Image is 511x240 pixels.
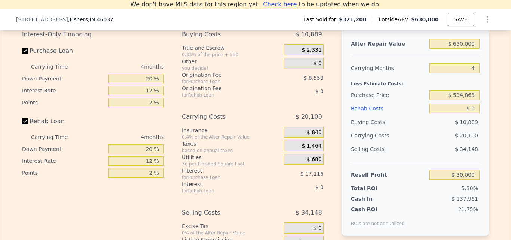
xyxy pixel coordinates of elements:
[182,52,281,58] div: 0.33% of the price + 550
[452,196,478,202] span: $ 137,961
[182,65,281,71] div: you decide!
[315,88,324,94] span: $ 0
[22,85,105,97] div: Interest Rate
[379,16,411,23] span: Lotside ARV
[303,16,339,23] span: Last Sold for
[182,44,281,52] div: Title and Escrow
[351,213,405,227] div: ROIs are not annualized
[182,188,265,194] div: for Rehab Loan
[182,167,265,174] div: Interest
[22,143,105,155] div: Down Payment
[302,47,321,54] span: $ 2,331
[182,127,281,134] div: Insurance
[455,146,478,152] span: $ 34,148
[455,119,478,125] span: $ 10,889
[182,230,281,236] div: 0% of the After Repair Value
[182,174,265,180] div: for Purchase Loan
[351,142,426,156] div: Selling Costs
[351,102,426,115] div: Rehab Costs
[182,110,265,124] div: Carrying Costs
[22,155,105,167] div: Interest Rate
[182,71,265,79] div: Origination Fee
[88,16,113,22] span: , IN 46037
[182,58,281,65] div: Other
[182,134,281,140] div: 0.4% of the After Repair Value
[182,85,265,92] div: Origination Fee
[16,16,68,23] span: [STREET_ADDRESS]
[351,61,426,75] div: Carrying Months
[455,133,478,139] span: $ 20,100
[448,13,474,26] button: SAVE
[182,154,281,161] div: Utilities
[303,75,323,81] span: $ 8,558
[458,206,478,212] span: 21.75%
[339,16,367,23] span: $321,200
[182,161,281,167] div: 3¢ per Finished Square Foot
[182,28,265,41] div: Buying Costs
[182,79,265,85] div: for Purchase Loan
[313,60,322,67] span: $ 0
[22,115,105,128] label: Rehab Loan
[351,88,426,102] div: Purchase Price
[263,1,297,8] span: Check here
[351,75,480,88] div: Less Estimate Costs:
[22,28,164,41] div: Interest-Only Financing
[351,37,426,51] div: After Repair Value
[462,185,478,191] span: 5.30%
[300,171,324,177] span: $ 17,116
[182,92,265,98] div: for Rehab Loan
[22,48,28,54] input: Purchase Loan
[31,61,80,73] div: Carrying Time
[182,180,265,188] div: Interest
[411,16,439,22] span: $630,000
[313,225,322,232] span: $ 0
[351,168,426,182] div: Resell Profit
[83,61,164,73] div: 4 months
[22,118,28,124] input: Rehab Loan
[68,16,113,23] span: , Fishers
[31,131,80,143] div: Carrying Time
[296,206,322,219] span: $ 34,148
[83,131,164,143] div: 4 months
[480,12,495,27] button: Show Options
[351,195,398,203] div: Cash In
[296,110,322,124] span: $ 20,100
[351,115,426,129] div: Buying Costs
[302,143,321,149] span: $ 1,464
[351,129,398,142] div: Carrying Costs
[22,44,105,58] label: Purchase Loan
[182,148,281,154] div: based on annual taxes
[351,185,398,192] div: Total ROI
[351,206,405,213] div: Cash ROI
[22,73,105,85] div: Down Payment
[307,129,322,136] span: $ 840
[182,222,281,230] div: Excise Tax
[182,140,281,148] div: Taxes
[22,97,105,109] div: Points
[296,28,322,41] span: $ 10,889
[307,156,322,163] span: $ 680
[22,167,105,179] div: Points
[315,184,324,190] span: $ 0
[182,206,265,219] div: Selling Costs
